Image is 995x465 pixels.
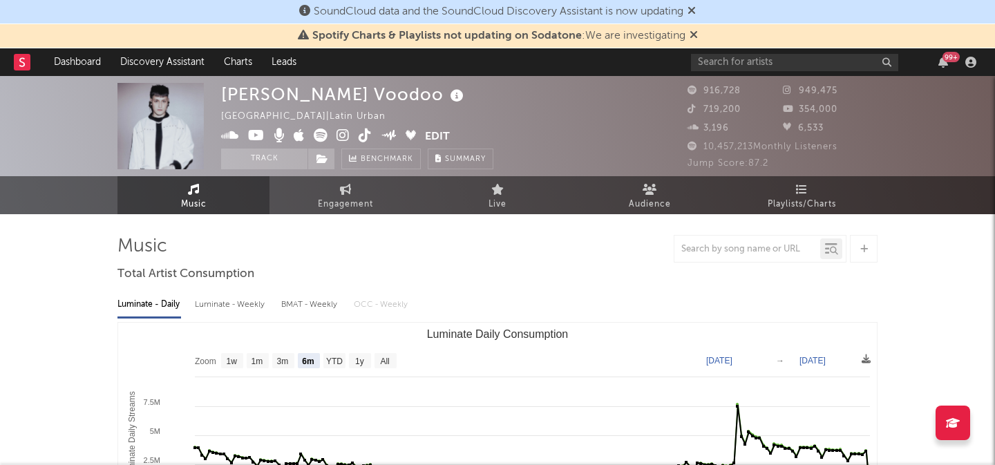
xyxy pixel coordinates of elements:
[428,149,493,169] button: Summary
[421,176,574,214] a: Live
[629,196,671,213] span: Audience
[318,196,373,213] span: Engagement
[221,83,467,106] div: [PERSON_NAME] Voodoo
[726,176,878,214] a: Playlists/Charts
[574,176,726,214] a: Audience
[269,176,421,214] a: Engagement
[221,149,307,169] button: Track
[214,48,262,76] a: Charts
[361,151,413,168] span: Benchmark
[783,124,824,133] span: 6,533
[181,196,207,213] span: Music
[768,196,836,213] span: Playlists/Charts
[281,293,340,316] div: BMAT - Weekly
[312,30,582,41] span: Spotify Charts & Playlists not updating on Sodatone
[783,105,837,114] span: 354,000
[688,124,729,133] span: 3,196
[195,357,216,366] text: Zoom
[380,357,389,366] text: All
[277,357,289,366] text: 3m
[427,328,569,340] text: Luminate Daily Consumption
[221,108,401,125] div: [GEOGRAPHIC_DATA] | Latin Urban
[312,30,685,41] span: : We are investigating
[688,6,696,17] span: Dismiss
[150,427,160,435] text: 5M
[489,196,506,213] span: Live
[425,129,450,146] button: Edit
[799,356,826,366] text: [DATE]
[302,357,314,366] text: 6m
[688,142,837,151] span: 10,457,213 Monthly Listeners
[355,357,364,366] text: 1y
[776,356,784,366] text: →
[326,357,343,366] text: YTD
[117,293,181,316] div: Luminate - Daily
[688,86,741,95] span: 916,728
[341,149,421,169] a: Benchmark
[195,293,267,316] div: Luminate - Weekly
[44,48,111,76] a: Dashboard
[252,357,263,366] text: 1m
[117,176,269,214] a: Music
[117,266,254,283] span: Total Artist Consumption
[942,52,960,62] div: 99 +
[227,357,238,366] text: 1w
[674,244,820,255] input: Search by song name or URL
[111,48,214,76] a: Discovery Assistant
[445,155,486,163] span: Summary
[144,398,160,406] text: 7.5M
[691,54,898,71] input: Search for artists
[938,57,948,68] button: 99+
[314,6,683,17] span: SoundCloud data and the SoundCloud Discovery Assistant is now updating
[688,105,741,114] span: 719,200
[144,456,160,464] text: 2.5M
[262,48,306,76] a: Leads
[690,30,698,41] span: Dismiss
[706,356,732,366] text: [DATE]
[783,86,837,95] span: 949,475
[688,159,768,168] span: Jump Score: 87.2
